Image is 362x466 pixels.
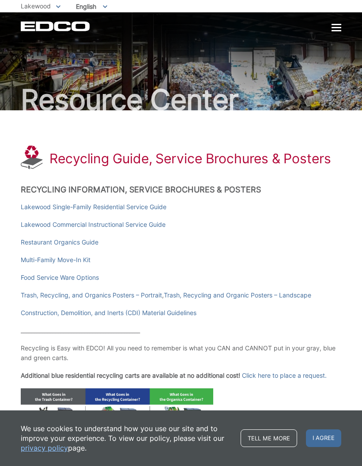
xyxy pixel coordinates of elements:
[21,21,91,31] a: EDCD logo. Return to the homepage.
[21,2,51,10] span: Lakewood
[21,185,341,195] h2: Recycling Information, Service Brochures & Posters
[21,443,68,453] a: privacy policy
[21,290,341,300] p: ,
[21,326,341,335] p: _____________________________________________
[21,237,98,247] a: Restaurant Organics Guide
[306,429,341,447] span: I agree
[21,255,90,265] a: Multi-Family Move-In Kit
[21,372,240,379] strong: Additional blue residential recycling carts are available at no additional cost!
[164,290,311,300] a: Trash, Recycling and Organic Posters – Landscape
[242,371,327,380] a: Click here to place a request.
[21,220,166,229] a: Lakewood Commercial Instructional Service Guide
[21,343,341,363] p: Recycling is Easy with EDCO! All you need to remember is what you CAN and CANNOT put in your gray...
[21,424,232,453] p: We use cookies to understand how you use our site and to improve your experience. To view our pol...
[21,290,162,300] a: Trash, Recycling, and Organics Posters – Portrait
[241,429,297,447] a: Tell me more
[21,86,341,114] h2: Resource Center
[21,202,166,212] a: Lakewood Single-Family Residential Service Guide
[21,273,99,282] a: Food Service Ware Options
[49,150,331,166] h1: Recycling Guide, Service Brochures & Posters
[21,308,196,318] a: Construction, Demolition, and Inerts (CDI) Material Guidelines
